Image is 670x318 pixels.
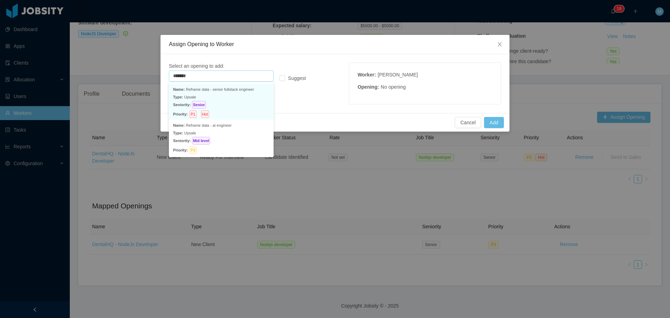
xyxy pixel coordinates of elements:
span: Priority: [173,110,188,118]
button: Add [484,117,504,128]
span: Name: [173,87,185,91]
strong: Opening : [358,84,379,90]
span: Hot [201,110,209,118]
span: Priority: [173,146,188,154]
span: P1 [189,110,196,118]
p: Reframe data - senior fullstack engineer [173,86,269,93]
p: Upsale [173,129,269,137]
span: Type: [173,95,183,99]
span: Seniority: [173,139,191,143]
span: Seniority: [173,103,191,107]
span: Senior [192,101,206,109]
strong: Worker : [358,72,376,77]
span: No opening [381,84,406,90]
button: Close [490,35,509,54]
button: Cancel [455,117,481,128]
span: [PERSON_NAME] [378,72,418,77]
span: Suggest [285,75,308,81]
span: P3 [189,146,196,154]
span: Select an opening to add: [169,63,224,69]
p: Upsale [173,93,269,101]
span: Type: [173,131,183,135]
span: Name: [173,123,185,127]
span: Mid level [192,137,210,145]
div: Assign Opening to Worker [169,40,501,48]
i: icon: close [497,42,502,47]
p: Reframe data - ai engineer [173,121,269,129]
